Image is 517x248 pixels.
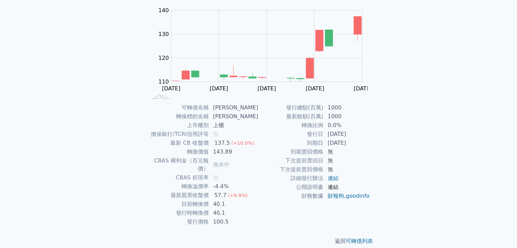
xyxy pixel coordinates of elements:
[147,191,209,200] td: 最新股票收盤價
[257,85,276,92] tspan: [DATE]
[213,191,228,199] div: 57.7
[158,7,169,14] tspan: 140
[210,85,228,92] tspan: [DATE]
[213,139,231,147] div: 137.5
[213,161,229,168] span: 無承作
[259,192,324,200] td: 財務數據
[259,103,324,112] td: 發行總額(百萬)
[324,192,370,200] td: ,
[147,173,209,182] td: CBAS 折現率
[354,85,372,92] tspan: [DATE]
[209,121,259,130] td: 上櫃
[259,147,324,156] td: 到期賣回價格
[306,85,324,92] tspan: [DATE]
[324,165,370,174] td: 無
[158,78,169,85] tspan: 110
[147,209,209,217] td: 發行時轉換價
[139,237,378,245] p: 返回
[147,130,209,139] td: 擔保銀行/TCRI信用評等
[147,200,209,209] td: 目前轉換價
[328,184,339,190] a: 連結
[259,130,324,139] td: 發行日
[155,7,372,92] g: Chart
[213,174,219,181] span: 無
[147,182,209,191] td: 轉換溢價率
[346,238,373,244] a: 可轉債列表
[324,112,370,121] td: 1000
[259,183,324,192] td: 公開說明書
[259,139,324,147] td: 到期日
[147,217,209,226] td: 發行價格
[228,193,247,198] span: (+9.9%)
[209,112,259,121] td: [PERSON_NAME]
[328,193,344,199] a: 財報狗
[324,103,370,112] td: 1000
[147,139,209,147] td: 最新 CB 收盤價
[209,103,259,112] td: [PERSON_NAME]
[209,217,259,226] td: 100.5
[324,156,370,165] td: 無
[158,55,169,61] tspan: 120
[172,17,361,82] g: Series
[147,147,209,156] td: 轉換價值
[259,121,324,130] td: 轉換比例
[259,156,324,165] td: 下次提前賣回日
[324,147,370,156] td: 無
[324,130,370,139] td: [DATE]
[324,139,370,147] td: [DATE]
[147,103,209,112] td: 可轉債名稱
[209,182,259,191] td: -4.4%
[213,131,219,137] span: 無
[483,215,517,248] div: 聊天小工具
[259,112,324,121] td: 最新餘額(百萬)
[209,147,259,156] td: 143.89
[147,121,209,130] td: 上市櫃別
[158,31,169,37] tspan: 130
[209,209,259,217] td: 40.1
[259,165,324,174] td: 下次提前賣回價格
[231,140,254,146] span: (+10.0%)
[147,156,209,173] td: CBAS 權利金（百元報價）
[209,200,259,209] td: 40.1
[328,175,339,181] a: 連結
[147,112,209,121] td: 轉換標的名稱
[324,121,370,130] td: 0.0%
[346,193,369,199] a: goodinfo
[162,85,180,92] tspan: [DATE]
[259,174,324,183] td: 詳細發行辦法
[483,215,517,248] iframe: Chat Widget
